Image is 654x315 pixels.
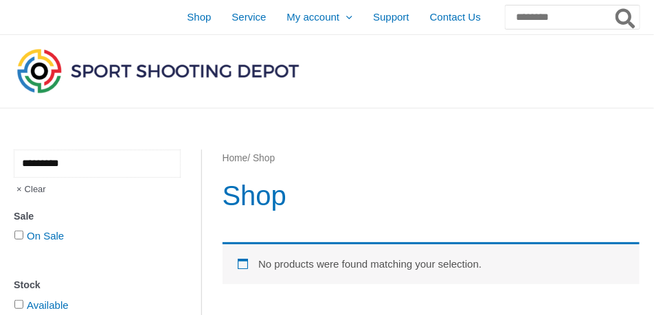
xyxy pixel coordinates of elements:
div: Stock [14,275,181,295]
button: Search [613,5,640,29]
a: Available [27,299,69,311]
input: Available [14,300,23,309]
div: No products were found matching your selection. [223,242,640,284]
div: Sale [14,207,181,226]
a: On Sale [27,230,64,242]
span: Clear [14,178,46,201]
nav: Breadcrumb [223,150,640,167]
img: Sport Shooting Depot [14,45,302,96]
a: Home [223,153,248,163]
input: On Sale [14,231,23,240]
h1: Shop [223,176,640,215]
